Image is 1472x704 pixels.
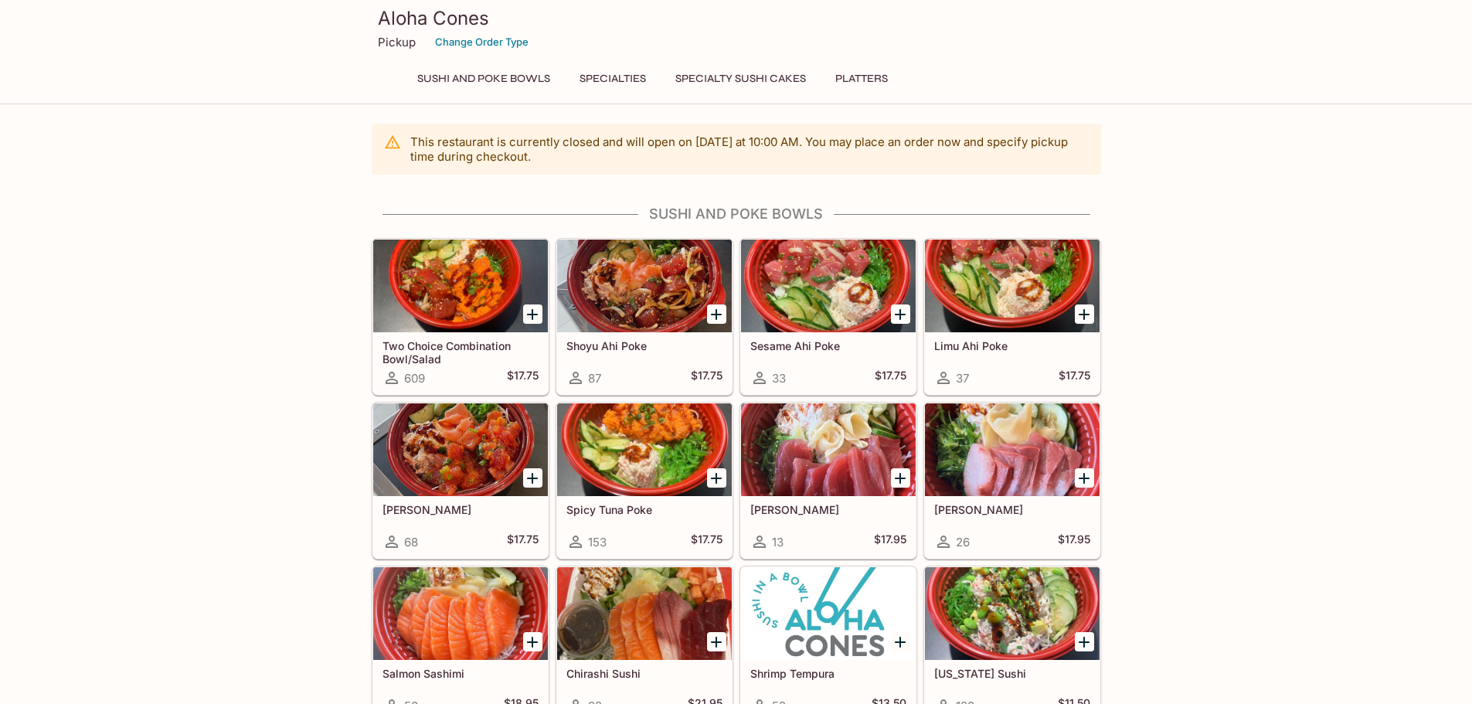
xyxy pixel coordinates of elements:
[556,403,733,559] a: Spicy Tuna Poke153$17.75
[1075,632,1094,651] button: Add California Sushi
[373,240,548,332] div: Two Choice Combination Bowl/Salad
[566,503,722,516] h5: Spicy Tuna Poke
[772,535,784,549] span: 13
[772,371,786,386] span: 33
[924,239,1100,395] a: Limu Ahi Poke37$17.75
[373,403,548,496] div: Wasabi Masago Ahi Poke
[934,503,1090,516] h5: [PERSON_NAME]
[891,632,910,651] button: Add Shrimp Tempura
[588,535,607,549] span: 153
[507,532,539,551] h5: $17.75
[404,371,425,386] span: 609
[410,134,1089,164] p: This restaurant is currently closed and will open on [DATE] at 10:00 AM . You may place an order ...
[934,339,1090,352] h5: Limu Ahi Poke
[891,304,910,324] button: Add Sesame Ahi Poke
[373,567,548,660] div: Salmon Sashimi
[741,403,916,496] div: Maguro Sashimi
[750,503,906,516] h5: [PERSON_NAME]
[507,369,539,387] h5: $17.75
[382,503,539,516] h5: [PERSON_NAME]
[1058,532,1090,551] h5: $17.95
[691,369,722,387] h5: $17.75
[378,35,416,49] p: Pickup
[404,535,418,549] span: 68
[1075,468,1094,488] button: Add Hamachi Sashimi
[875,369,906,387] h5: $17.75
[925,240,1100,332] div: Limu Ahi Poke
[556,239,733,395] a: Shoyu Ahi Poke87$17.75
[707,304,726,324] button: Add Shoyu Ahi Poke
[740,239,916,395] a: Sesame Ahi Poke33$17.75
[566,667,722,680] h5: Chirashi Sushi
[925,403,1100,496] div: Hamachi Sashimi
[741,567,916,660] div: Shrimp Tempura
[523,468,542,488] button: Add Wasabi Masago Ahi Poke
[956,535,970,549] span: 26
[382,667,539,680] h5: Salmon Sashimi
[372,239,549,395] a: Two Choice Combination Bowl/Salad609$17.75
[523,304,542,324] button: Add Two Choice Combination Bowl/Salad
[891,468,910,488] button: Add Maguro Sashimi
[557,403,732,496] div: Spicy Tuna Poke
[934,667,1090,680] h5: [US_STATE] Sushi
[428,30,535,54] button: Change Order Type
[925,567,1100,660] div: California Sushi
[557,567,732,660] div: Chirashi Sushi
[874,532,906,551] h5: $17.95
[956,371,969,386] span: 37
[750,667,906,680] h5: Shrimp Tempura
[382,339,539,365] h5: Two Choice Combination Bowl/Salad
[372,403,549,559] a: [PERSON_NAME]68$17.75
[740,403,916,559] a: [PERSON_NAME]13$17.95
[707,468,726,488] button: Add Spicy Tuna Poke
[707,632,726,651] button: Add Chirashi Sushi
[588,371,601,386] span: 87
[750,339,906,352] h5: Sesame Ahi Poke
[827,68,896,90] button: Platters
[691,532,722,551] h5: $17.75
[1059,369,1090,387] h5: $17.75
[566,339,722,352] h5: Shoyu Ahi Poke
[1075,304,1094,324] button: Add Limu Ahi Poke
[378,6,1095,30] h3: Aloha Cones
[741,240,916,332] div: Sesame Ahi Poke
[924,403,1100,559] a: [PERSON_NAME]26$17.95
[571,68,654,90] button: Specialties
[523,632,542,651] button: Add Salmon Sashimi
[557,240,732,332] div: Shoyu Ahi Poke
[409,68,559,90] button: Sushi and Poke Bowls
[667,68,814,90] button: Specialty Sushi Cakes
[372,206,1101,223] h4: Sushi and Poke Bowls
